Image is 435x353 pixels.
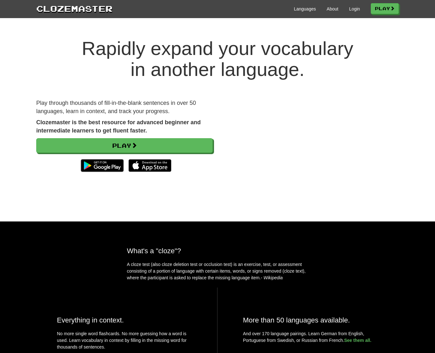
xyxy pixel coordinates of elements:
[36,3,113,14] a: Clozemaster
[36,119,201,134] strong: Clozemaster is the best resource for advanced beginner and intermediate learners to get fluent fa...
[243,330,378,344] p: And over 170 language pairings. Learn German from English, Portuguese from Swedish, or Russian fr...
[127,261,308,281] p: A cloze test (also cloze deletion test or occlusion test) is an exercise, test, or assessment con...
[261,275,283,280] em: - Wikipedia
[243,316,378,324] h2: More than 50 languages available.
[371,3,399,14] a: Play
[36,99,213,115] p: Play through thousands of fill-in-the-blank sentences in over 50 languages, learn in context, and...
[327,6,338,12] a: About
[349,6,360,12] a: Login
[344,338,371,343] a: See them all.
[78,156,127,175] img: Get it on Google Play
[57,316,192,324] h2: Everything in context.
[127,247,308,255] h2: What's a "cloze"?
[294,6,316,12] a: Languages
[36,138,213,153] a: Play
[128,159,171,172] img: Download_on_the_App_Store_Badge_US-UK_135x40-25178aeef6eb6b83b96f5f2d004eda3bffbb37122de64afbaef7...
